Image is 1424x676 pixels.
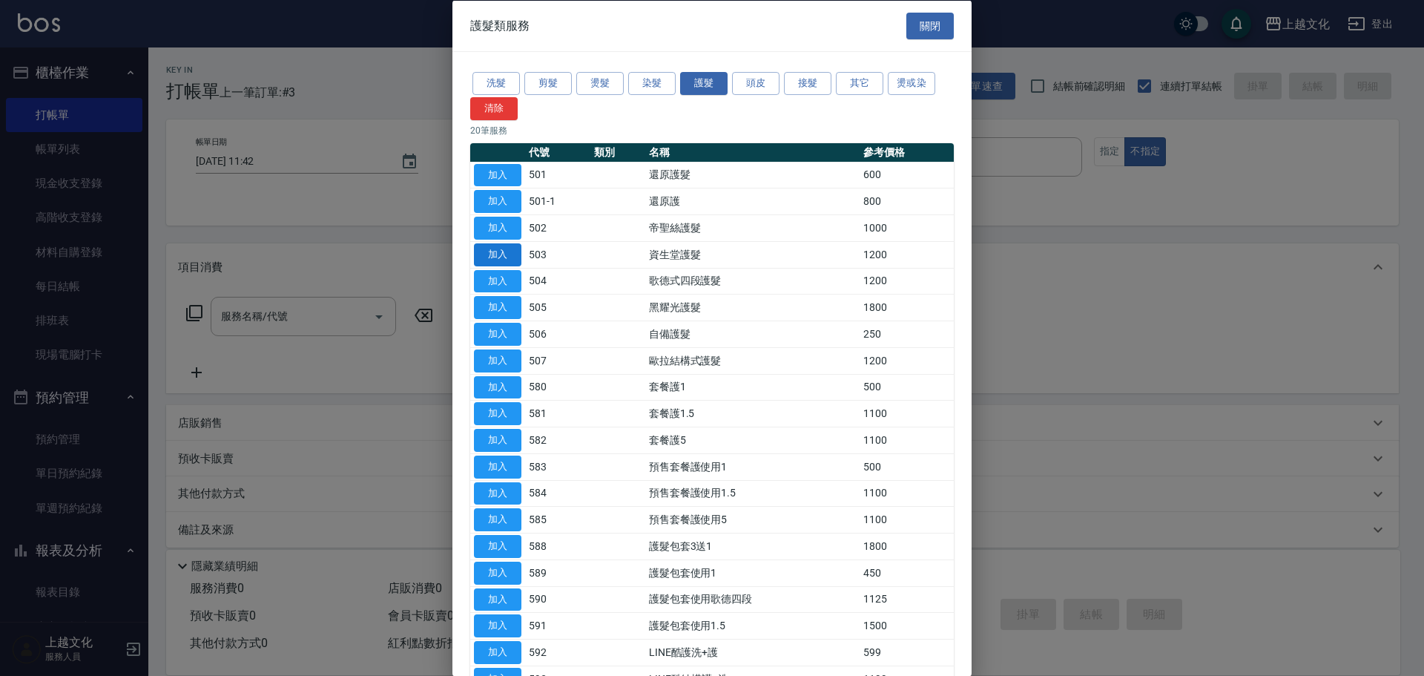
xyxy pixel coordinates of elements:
button: 加入 [474,269,521,292]
td: 1800 [860,294,954,321]
button: 接髮 [784,72,831,95]
th: 名稱 [645,142,860,162]
button: 加入 [474,163,521,186]
td: 592 [525,639,590,666]
button: 加入 [474,455,521,478]
button: 加入 [474,508,521,531]
td: 帝聖絲護髮 [645,214,860,241]
button: 加入 [474,402,521,425]
button: 加入 [474,323,521,346]
td: 套餐護1 [645,374,860,401]
button: 加入 [474,190,521,213]
td: 581 [525,400,590,427]
td: 504 [525,268,590,295]
td: 自備護髮 [645,321,860,347]
td: 1100 [860,427,954,453]
span: 護髮類服務 [470,18,530,33]
td: 1500 [860,612,954,639]
td: 預售套餐護使用1.5 [645,480,860,507]
td: 500 [860,374,954,401]
td: 506 [525,321,590,347]
td: 護髮包套使用1.5 [645,612,860,639]
td: 503 [525,241,590,268]
button: 染髮 [628,72,676,95]
th: 代號 [525,142,590,162]
td: 護髮包套使用歌德四段 [645,586,860,613]
td: 1200 [860,241,954,268]
td: 護髮包套3送1 [645,533,860,559]
td: LINE酷護洗+護 [645,639,860,666]
button: 加入 [474,561,521,584]
button: 燙髮 [576,72,624,95]
button: 剪髮 [524,72,572,95]
td: 還原護 [645,188,860,214]
td: 505 [525,294,590,321]
td: 589 [525,559,590,586]
td: 585 [525,506,590,533]
td: 歐拉結構式護髮 [645,347,860,374]
td: 507 [525,347,590,374]
button: 頭皮 [732,72,779,95]
p: 20 筆服務 [470,123,954,137]
td: 資生堂護髮 [645,241,860,268]
td: 583 [525,453,590,480]
th: 參考價格 [860,142,954,162]
td: 599 [860,639,954,666]
td: 還原護髮 [645,162,860,188]
button: 加入 [474,217,521,240]
td: 護髮包套使用1 [645,559,860,586]
td: 1800 [860,533,954,559]
button: 加入 [474,482,521,505]
td: 501-1 [525,188,590,214]
button: 燙或染 [888,72,935,95]
button: 加入 [474,535,521,558]
button: 加入 [474,614,521,637]
button: 護髮 [680,72,728,95]
td: 1125 [860,586,954,613]
td: 套餐護1.5 [645,400,860,427]
button: 加入 [474,429,521,452]
td: 500 [860,453,954,480]
button: 加入 [474,243,521,266]
button: 洗髮 [472,72,520,95]
td: 預售套餐護使用5 [645,506,860,533]
td: 預售套餐護使用1 [645,453,860,480]
td: 590 [525,586,590,613]
td: 800 [860,188,954,214]
button: 清除 [470,96,518,119]
td: 250 [860,321,954,347]
td: 600 [860,162,954,188]
td: 歌德式四段護髮 [645,268,860,295]
button: 加入 [474,588,521,611]
td: 582 [525,427,590,453]
button: 加入 [474,375,521,398]
td: 1100 [860,480,954,507]
td: 1200 [860,268,954,295]
td: 1200 [860,347,954,374]
td: 580 [525,374,590,401]
td: 584 [525,480,590,507]
td: 502 [525,214,590,241]
td: 1100 [860,400,954,427]
button: 加入 [474,296,521,319]
td: 套餐護5 [645,427,860,453]
td: 450 [860,559,954,586]
button: 加入 [474,349,521,372]
td: 1100 [860,506,954,533]
td: 591 [525,612,590,639]
button: 關閉 [906,12,954,39]
td: 1000 [860,214,954,241]
button: 加入 [474,641,521,664]
td: 588 [525,533,590,559]
td: 501 [525,162,590,188]
th: 類別 [590,142,645,162]
td: 黑耀光護髮 [645,294,860,321]
button: 其它 [836,72,883,95]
